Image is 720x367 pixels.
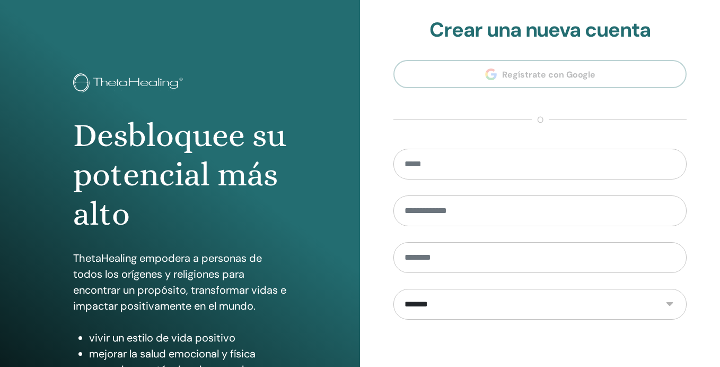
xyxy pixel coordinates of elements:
li: mejorar la salud emocional y física [89,346,287,362]
span: o [532,114,549,126]
h1: Desbloquee su potencial más alto [73,116,287,234]
h2: Crear una nueva cuenta [393,18,687,42]
li: vivir un estilo de vida positivo [89,330,287,346]
p: ThetaHealing empodera a personas de todos los orígenes y religiones para encontrar un propósito, ... [73,250,287,314]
